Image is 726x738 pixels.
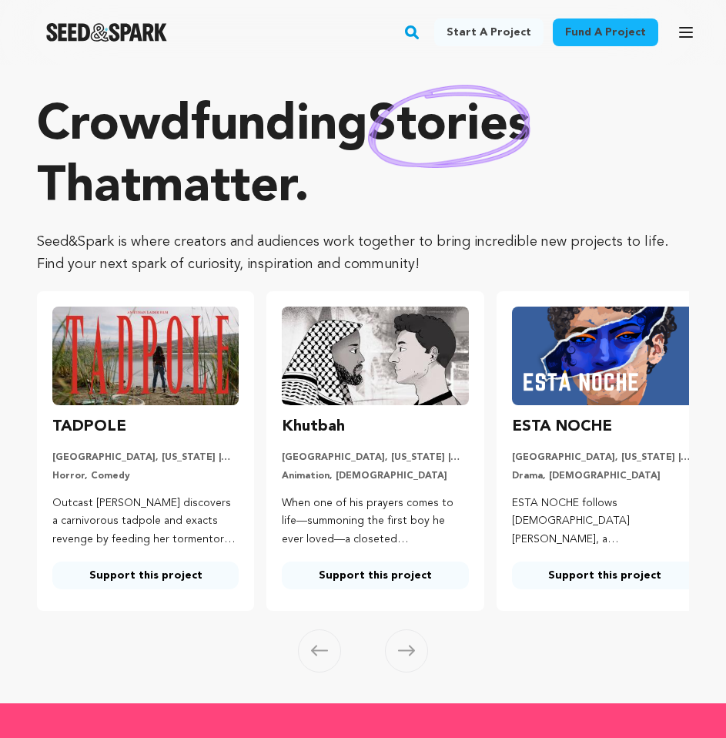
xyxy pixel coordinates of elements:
[37,231,689,276] p: Seed&Spark is where creators and audiences work together to bring incredible new projects to life...
[368,85,530,169] img: hand sketched image
[282,451,468,464] p: [GEOGRAPHIC_DATA], [US_STATE] | Film Short
[282,495,468,549] p: When one of his prayers comes to life—summoning the first boy he ever loved—a closeted [PERSON_NA...
[46,23,167,42] a: Seed&Spark Homepage
[37,96,689,219] p: Crowdfunding that .
[282,307,468,405] img: Khutbah image
[282,414,345,439] h3: Khutbah
[512,307,698,405] img: ESTA NOCHE image
[512,414,612,439] h3: ESTA NOCHE
[512,451,698,464] p: [GEOGRAPHIC_DATA], [US_STATE] | Film Short
[52,562,239,589] a: Support this project
[434,18,544,46] a: Start a project
[512,495,698,549] p: ESTA NOCHE follows [DEMOGRAPHIC_DATA] [PERSON_NAME], a [DEMOGRAPHIC_DATA], homeless runaway, conf...
[52,414,126,439] h3: TADPOLE
[512,470,698,482] p: Drama, [DEMOGRAPHIC_DATA]
[282,470,468,482] p: Animation, [DEMOGRAPHIC_DATA]
[46,23,167,42] img: Seed&Spark Logo Dark Mode
[52,451,239,464] p: [GEOGRAPHIC_DATA], [US_STATE] | Film Short
[282,562,468,589] a: Support this project
[141,163,294,213] span: matter
[52,495,239,549] p: Outcast [PERSON_NAME] discovers a carnivorous tadpole and exacts revenge by feeding her tormentor...
[52,307,239,405] img: TADPOLE image
[52,470,239,482] p: Horror, Comedy
[553,18,658,46] a: Fund a project
[512,562,698,589] a: Support this project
